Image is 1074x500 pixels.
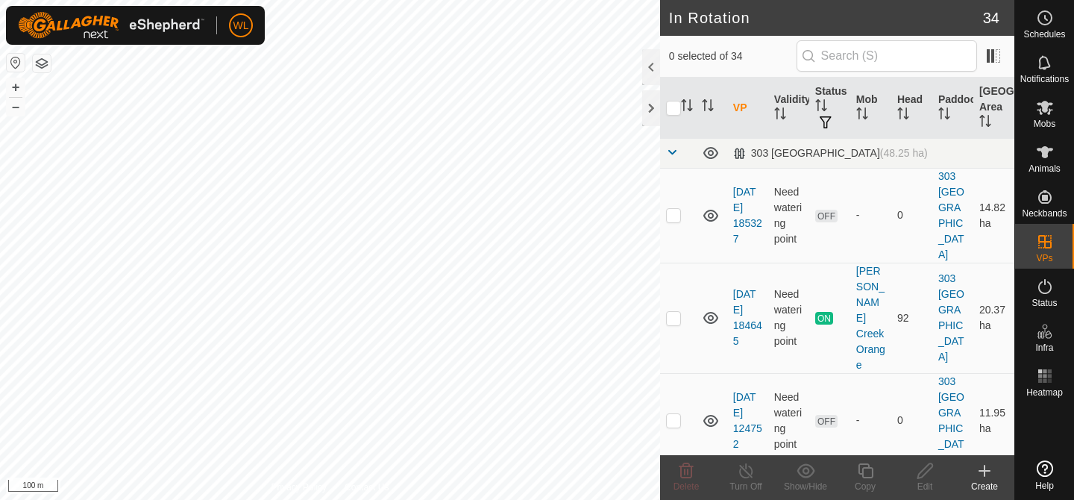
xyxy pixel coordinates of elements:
div: Edit [895,480,955,493]
th: Status [809,78,850,139]
th: Head [891,78,932,139]
span: 0 selected of 34 [669,49,797,64]
span: OFF [815,210,838,222]
p-sorticon: Activate to sort [897,110,909,122]
div: Create [955,480,1014,493]
span: Delete [673,481,700,492]
a: Contact Us [345,481,389,494]
span: Notifications [1020,75,1069,84]
div: Copy [835,480,895,493]
td: 11.95 ha [973,373,1014,468]
button: Reset Map [7,54,25,72]
span: Help [1035,481,1054,490]
th: Paddock [932,78,973,139]
a: Help [1015,454,1074,496]
button: Map Layers [33,54,51,72]
td: Need watering point [768,373,809,468]
span: Mobs [1034,119,1055,128]
td: Need watering point [768,168,809,263]
th: Validity [768,78,809,139]
span: 34 [983,7,999,29]
p-sorticon: Activate to sort [938,110,950,122]
p-sorticon: Activate to sort [979,117,991,129]
span: Animals [1029,164,1061,173]
div: - [856,207,885,223]
span: ON [815,312,833,325]
a: 303 [GEOGRAPHIC_DATA] [938,272,964,363]
th: VP [727,78,768,139]
p-sorticon: Activate to sort [774,110,786,122]
div: 303 [GEOGRAPHIC_DATA] [733,147,928,160]
a: [DATE] 185327 [733,186,762,245]
button: – [7,98,25,116]
td: 14.82 ha [973,168,1014,263]
span: Status [1031,299,1057,307]
th: [GEOGRAPHIC_DATA] Area [973,78,1014,139]
span: Infra [1035,343,1053,352]
img: Gallagher Logo [18,12,204,39]
a: 303 [GEOGRAPHIC_DATA] [938,170,964,260]
a: [DATE] 124752 [733,391,762,450]
span: Heatmap [1026,388,1063,397]
p-sorticon: Activate to sort [702,101,714,113]
p-sorticon: Activate to sort [815,101,827,113]
div: Turn Off [716,480,776,493]
div: - [856,413,885,428]
input: Search (S) [797,40,977,72]
span: OFF [815,415,838,428]
th: Mob [850,78,891,139]
span: WL [233,18,249,34]
p-sorticon: Activate to sort [681,101,693,113]
a: Privacy Policy [271,481,327,494]
td: 0 [891,373,932,468]
td: Need watering point [768,263,809,373]
span: VPs [1036,254,1052,263]
td: 92 [891,263,932,373]
span: Neckbands [1022,209,1067,218]
button: + [7,78,25,96]
span: Schedules [1023,30,1065,39]
p-sorticon: Activate to sort [856,110,868,122]
span: (48.25 ha) [880,147,928,159]
td: 0 [891,168,932,263]
h2: In Rotation [669,9,983,27]
a: 303 [GEOGRAPHIC_DATA] [938,375,964,466]
div: Show/Hide [776,480,835,493]
td: 20.37 ha [973,263,1014,373]
a: [DATE] 184645 [733,288,762,347]
div: [PERSON_NAME] Creek Orange [856,263,885,373]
